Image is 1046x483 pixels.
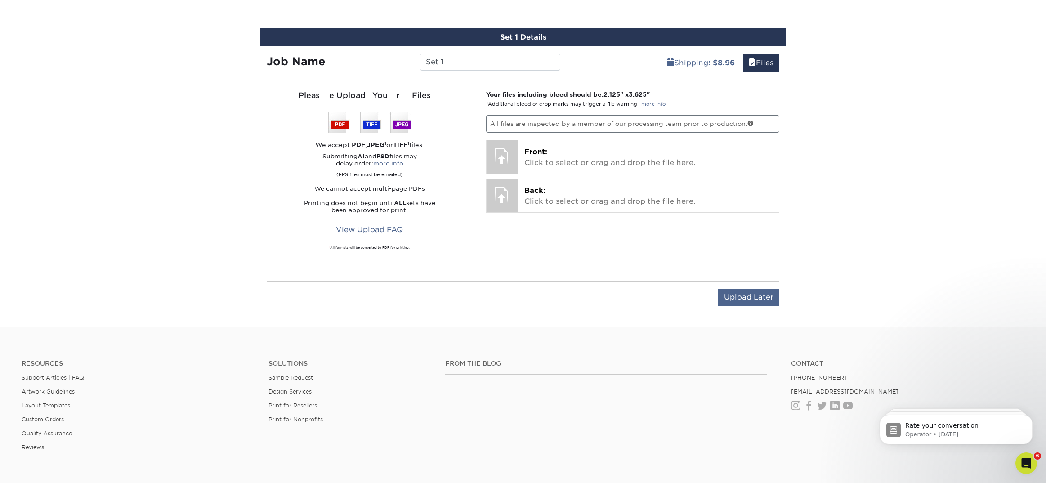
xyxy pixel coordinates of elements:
b: : $8.96 [708,58,735,67]
a: Print for Nonprofits [268,416,323,423]
strong: AI [358,153,365,160]
sup: 1 [384,140,386,146]
a: Files [743,54,779,72]
strong: JPEG [367,141,384,148]
h4: Solutions [268,360,431,367]
input: Upload Later [718,289,779,306]
span: 6 [1034,452,1041,460]
div: Please Upload Your Files [267,90,473,102]
a: View Upload FAQ [330,221,409,238]
p: We cannot accept multi-page PDFs [267,185,473,192]
strong: PSD [376,153,389,160]
small: *Additional bleed or crop marks may trigger a file warning – [486,101,666,107]
span: shipping [667,58,674,67]
a: Contact [791,360,1024,367]
p: Click to select or drag and drop the file here. [524,185,773,207]
span: 2.125 [603,91,620,98]
span: files [749,58,756,67]
a: Shipping: $8.96 [661,54,741,72]
a: Sample Request [268,374,313,381]
span: Back: [524,186,545,195]
a: Reviews [22,444,44,451]
a: Support Articles | FAQ [22,374,84,381]
a: more info [373,160,403,167]
p: Click to select or drag and drop the file here. [524,147,773,168]
p: All files are inspected by a member of our processing team prior to production. [486,115,780,132]
span: Front: [524,148,547,156]
a: Custom Orders [22,416,64,423]
sup: 1 [329,246,330,248]
strong: Job Name [267,55,325,68]
a: Layout Templates [22,402,70,409]
a: Design Services [268,388,312,395]
strong: ALL [394,200,406,206]
p: Printing does not begin until sets have been approved for print. [267,200,473,214]
h4: Resources [22,360,255,367]
a: [EMAIL_ADDRESS][DOMAIN_NAME] [791,388,898,395]
h4: From the Blog [445,360,767,367]
strong: TIFF [393,141,407,148]
img: We accept: PSD, TIFF, or JPEG (JPG) [328,112,411,133]
iframe: Google Customer Reviews [2,456,76,480]
a: Quality Assurance [22,430,72,437]
input: Enter a job name [420,54,560,71]
a: Print for Resellers [268,402,317,409]
iframe: Intercom notifications message [866,396,1046,459]
small: (EPS files must be emailed) [336,167,403,178]
strong: Your files including bleed should be: " x " [486,91,650,98]
a: [PHONE_NUMBER] [791,374,847,381]
sup: 1 [407,140,409,146]
a: Artwork Guidelines [22,388,75,395]
p: Submitting and files may delay order: [267,153,473,178]
div: All formats will be converted to PDF for printing. [267,246,473,250]
strong: PDF [352,141,365,148]
div: Set 1 Details [260,28,786,46]
div: We accept: , or files. [267,140,473,149]
iframe: Intercom live chat [1015,452,1037,474]
span: 3.625 [629,91,647,98]
a: more info [641,101,666,107]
